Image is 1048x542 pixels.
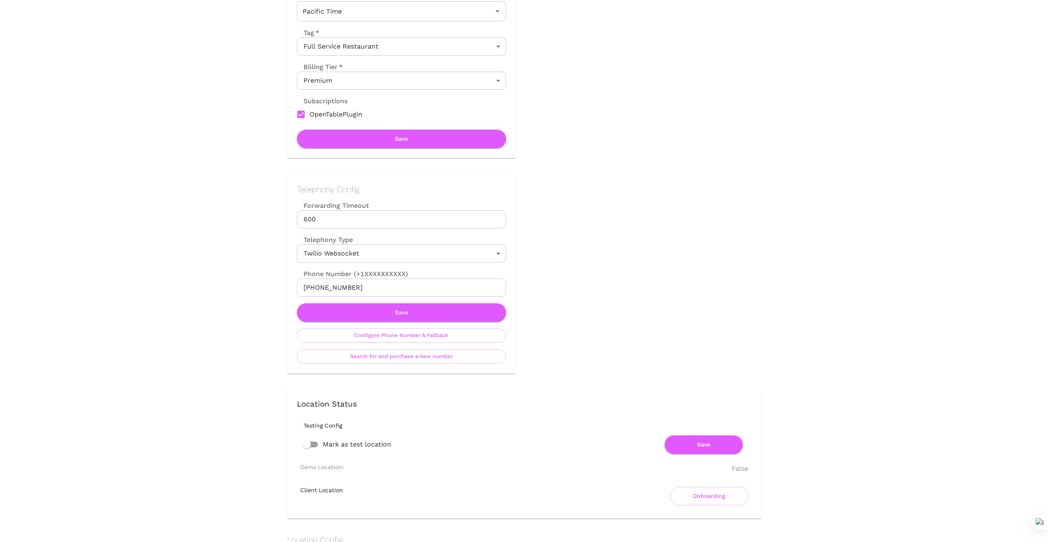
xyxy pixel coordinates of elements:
[297,328,506,343] button: Configure Phone Number & Fallback
[310,109,362,119] span: OpenTablePlugin
[297,269,506,279] label: Phone Number (+1XXXXXXXXXX)
[297,62,343,72] label: Billing Tier
[297,244,506,263] div: Twilio Websocket
[297,400,752,409] h3: Location Status
[732,464,748,474] div: False
[670,487,748,505] button: Onboarding
[297,37,506,56] div: Full Service Restaurant
[303,422,758,429] h6: Testing Config
[665,435,743,454] button: Save
[297,28,319,37] label: Tag
[300,487,343,493] h6: Client Location
[297,130,506,148] button: Save
[297,72,506,90] div: Premium
[297,96,348,106] label: Subscriptions
[492,5,503,17] button: Open
[297,303,506,322] button: Save
[297,184,506,194] h2: Telephony Config
[297,201,506,210] label: Forwarding Timeout
[297,349,506,364] button: Search for and purchase a new number
[323,440,391,449] span: Mark as test location
[300,464,344,470] h6: Demo Location:
[297,235,353,244] label: Telephony Type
